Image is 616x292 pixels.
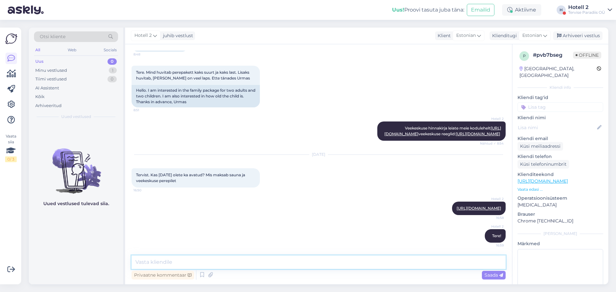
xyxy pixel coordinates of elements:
[29,137,123,195] img: No chats
[66,46,78,54] div: Web
[492,233,501,238] span: Tere!
[102,46,118,54] div: Socials
[568,10,605,15] div: Tervise Paradiis OÜ
[134,32,152,39] span: Hotell 2
[480,196,504,201] span: Hotell 2
[490,32,517,39] div: Klienditugi
[518,195,603,202] p: Operatsioonisüsteem
[109,67,117,74] div: 1
[480,116,504,121] span: Hotell 2
[518,187,603,192] p: Vaata edasi ...
[533,51,573,59] div: # pvb7bseg
[568,5,605,10] div: Hotell 2
[136,172,246,183] span: Tervist. Kas [DATE] olete ka avatud? Mis maksab sauna ja veekeskuse perepilet
[518,240,603,247] p: Märkmed
[518,85,603,90] div: Kliendi info
[5,133,17,162] div: Vaata siia
[35,76,67,82] div: Tiimi vestlused
[518,142,563,151] div: Küsi meiliaadressi
[35,58,44,65] div: Uus
[40,33,65,40] span: Otsi kliente
[518,153,603,160] p: Kliendi telefon
[61,114,91,120] span: Uued vestlused
[133,52,158,57] span: 8:48
[480,243,504,248] span: 16:59
[518,231,603,237] div: [PERSON_NAME]
[435,32,451,39] div: Klient
[160,32,193,39] div: juhib vestlust
[392,6,464,14] div: Proovi tasuta juba täna:
[456,32,476,39] span: Estonian
[392,7,404,13] b: Uus!
[43,200,109,207] p: Uued vestlused tulevad siia.
[518,178,568,184] a: [URL][DOMAIN_NAME]
[518,135,603,142] p: Kliendi email
[34,46,41,54] div: All
[522,32,542,39] span: Estonian
[35,67,67,74] div: Minu vestlused
[518,218,603,224] p: Chrome [TECHNICAL_ID]
[518,160,569,169] div: Küsi telefoninumbrit
[136,70,250,80] span: Tere. Mind huvitab perepakett kaks suurt ja kaks last. Lisaks huvitab, [PERSON_NAME] on veel laps...
[518,202,603,208] p: [MEDICAL_DATA]
[518,171,603,178] p: Klienditeekond
[35,94,45,100] div: Kõik
[480,141,504,146] span: Nähtud ✓ 8:54
[107,76,117,82] div: 0
[480,215,504,220] span: 16:58
[553,31,603,40] div: Arhiveeri vestlus
[35,85,59,91] div: AI Assistent
[384,126,501,136] span: Veekeskuse hinnakirja leiate meie kodulehelt veekeskuse reeglid:
[519,65,597,79] div: [GEOGRAPHIC_DATA], [GEOGRAPHIC_DATA]
[523,54,526,58] span: p
[107,58,117,65] div: 0
[518,114,603,121] p: Kliendi nimi
[573,52,601,59] span: Offline
[5,156,17,162] div: 0 / 3
[456,131,500,136] a: [URL][DOMAIN_NAME]
[132,152,506,157] div: [DATE]
[557,5,566,14] div: H
[502,4,541,16] div: Aktiivne
[518,211,603,218] p: Brauser
[518,124,596,131] input: Lisa nimi
[5,33,17,45] img: Askly Logo
[35,103,62,109] div: Arhiveeritud
[133,108,158,113] span: 8:51
[480,224,504,229] span: Hotell 2
[568,5,612,15] a: Hotell 2Tervise Paradiis OÜ
[457,206,501,211] a: [URL][DOMAIN_NAME]
[484,272,503,278] span: Saada
[518,102,603,112] input: Lisa tag
[133,188,158,193] span: 16:50
[132,271,194,279] div: Privaatne kommentaar
[132,85,260,107] div: Hello. I am interested in the family package for two adults and two children. I am also intereste...
[518,94,603,101] p: Kliendi tag'id
[467,4,494,16] button: Emailid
